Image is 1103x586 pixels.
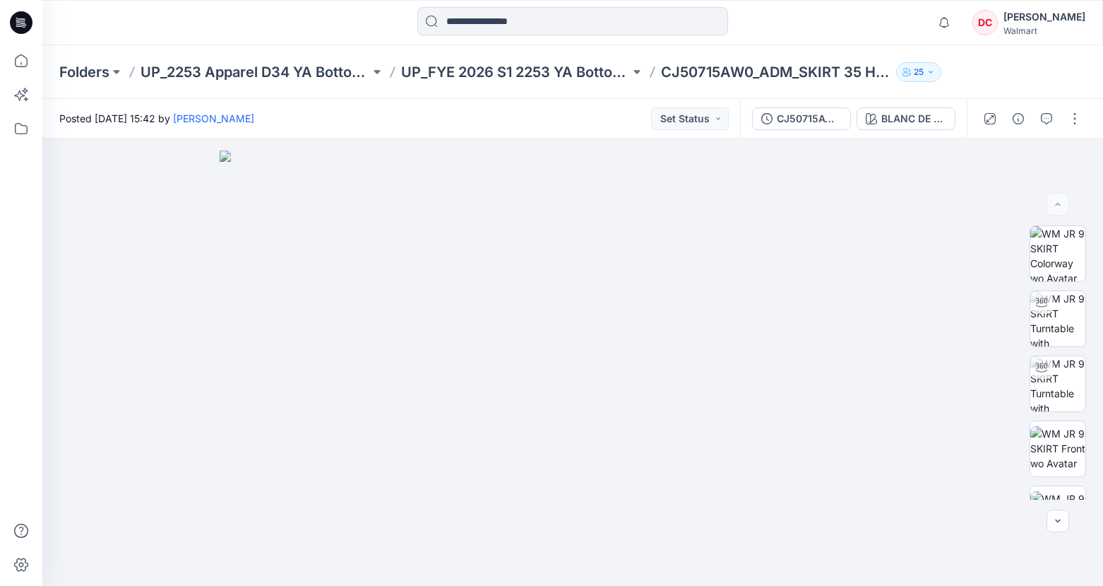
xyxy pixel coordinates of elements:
div: DC [972,10,998,35]
a: UP_FYE 2026 S1 2253 YA Bottoms [401,62,631,82]
img: WM JR 9 SKIRT Front wo Avatar [1030,426,1085,471]
div: BLANC DE BLANC FLORAL [881,111,946,127]
div: Walmart [1003,25,1085,36]
button: Details [1007,107,1030,130]
p: 25 [914,64,924,80]
span: Posted [DATE] 15:42 by [59,111,254,126]
p: CJ50715AW0_ADM_SKIRT 35 HR RUFFLE TIER [661,62,890,82]
a: [PERSON_NAME] [173,112,254,124]
img: WM JR 9 SKIRT Turntable with Avatar-T-Pose [1030,356,1085,411]
button: CJ50715AW0_ADM_SKIRT 35 HR RUFFLE TIER [752,107,851,130]
img: WM JR 9 SKIRT Turntable with Avatar-Arms Down [1030,291,1085,346]
div: [PERSON_NAME] [1003,8,1085,25]
button: 25 [896,62,941,82]
a: UP_2253 Apparel D34 YA Bottoms [141,62,370,82]
img: WM JR 9 SKIRT Back wo Avatar [1030,491,1085,536]
div: CJ50715AW0_ADM_SKIRT 35 HR RUFFLE TIER [777,111,842,127]
img: WM JR 9 SKIRT Colorway wo Avatar [1030,226,1085,281]
button: BLANC DE BLANC FLORAL [857,107,955,130]
a: Folders [59,62,109,82]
